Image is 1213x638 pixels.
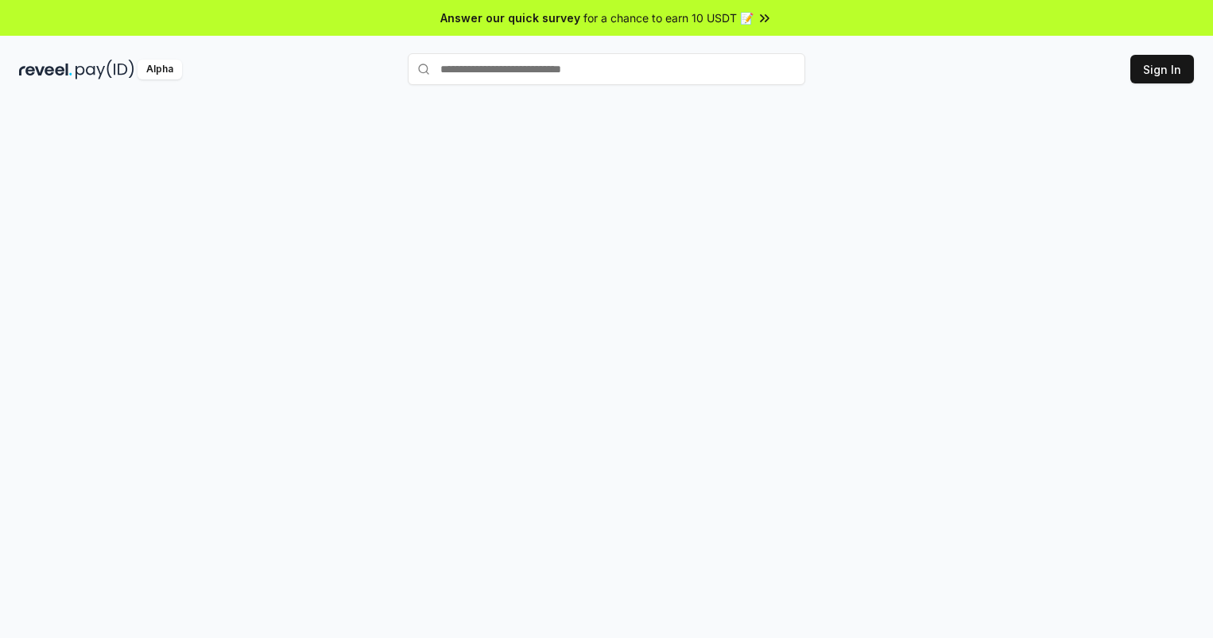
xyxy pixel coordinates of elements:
button: Sign In [1130,55,1194,83]
img: reveel_dark [19,60,72,79]
span: Answer our quick survey [440,10,580,26]
span: for a chance to earn 10 USDT 📝 [583,10,754,26]
img: pay_id [76,60,134,79]
div: Alpha [138,60,182,79]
